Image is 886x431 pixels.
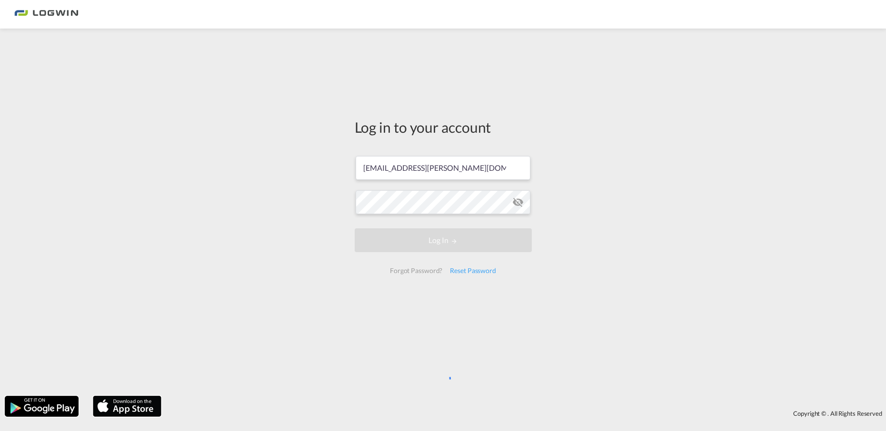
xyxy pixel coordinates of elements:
[356,156,530,180] input: Enter email/phone number
[512,196,524,208] md-icon: icon-eye-off
[92,395,162,418] img: apple.png
[166,405,886,421] div: Copyright © . All Rights Reserved
[386,262,446,279] div: Forgot Password?
[446,262,500,279] div: Reset Password
[4,395,80,418] img: google.png
[355,117,532,137] div: Log in to your account
[355,228,532,252] button: LOGIN
[14,4,79,25] img: bc73a0e0d8c111efacd525e4c8ad7d32.png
